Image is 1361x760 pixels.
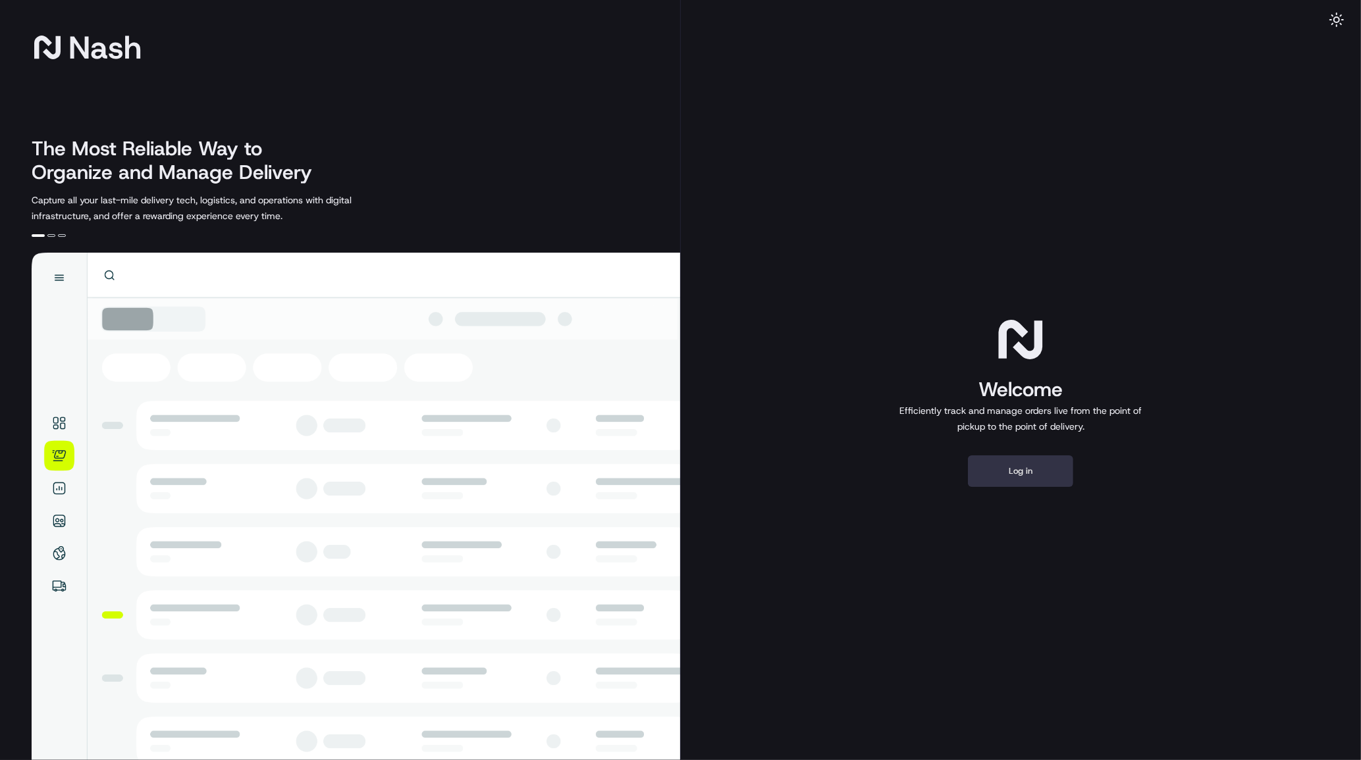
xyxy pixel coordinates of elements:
[32,137,327,184] h2: The Most Reliable Way to Organize and Manage Delivery
[894,403,1147,434] p: Efficiently track and manage orders live from the point of pickup to the point of delivery.
[894,376,1147,403] h1: Welcome
[68,34,142,61] span: Nash
[968,455,1073,487] button: Log in
[32,192,411,224] p: Capture all your last-mile delivery tech, logistics, and operations with digital infrastructure, ...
